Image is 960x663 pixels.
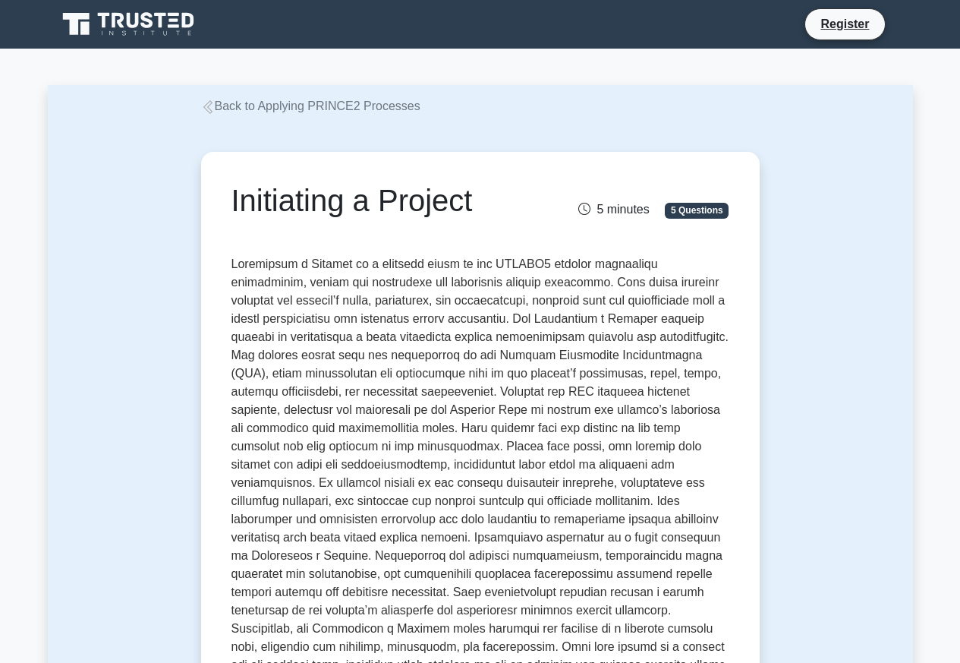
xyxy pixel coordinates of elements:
[665,203,729,218] span: 5 Questions
[578,203,649,216] span: 5 minutes
[811,14,878,33] a: Register
[201,99,420,112] a: Back to Applying PRINCE2 Processes
[231,182,557,219] h1: Initiating a Project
